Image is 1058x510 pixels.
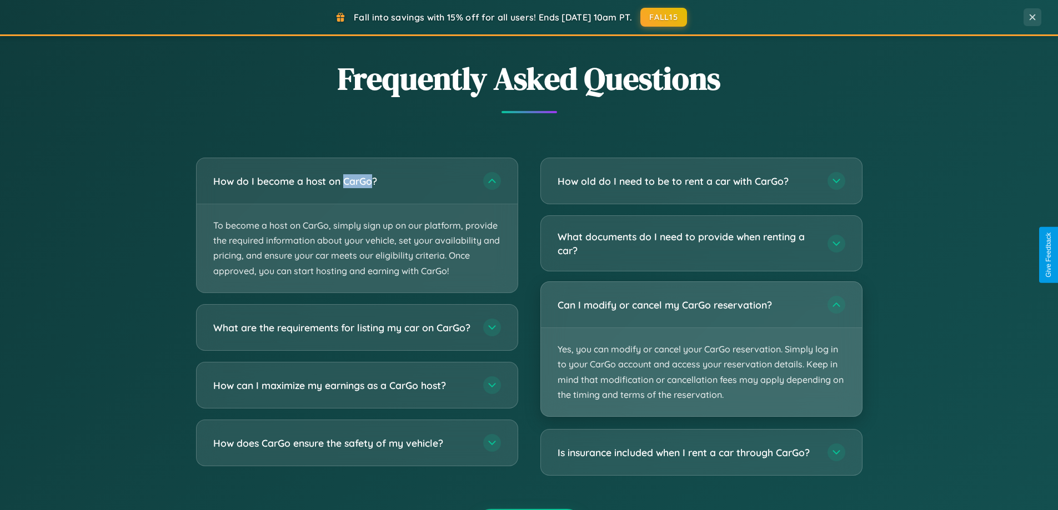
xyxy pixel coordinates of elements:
[1045,233,1052,277] div: Give Feedback
[213,320,472,334] h3: What are the requirements for listing my car on CarGo?
[558,174,816,188] h3: How old do I need to be to rent a car with CarGo?
[196,57,863,100] h2: Frequently Asked Questions
[640,8,687,27] button: FALL15
[558,298,816,312] h3: Can I modify or cancel my CarGo reservation?
[558,230,816,257] h3: What documents do I need to provide when renting a car?
[213,174,472,188] h3: How do I become a host on CarGo?
[541,328,862,416] p: Yes, you can modify or cancel your CarGo reservation. Simply log in to your CarGo account and acc...
[213,378,472,392] h3: How can I maximize my earnings as a CarGo host?
[558,446,816,459] h3: Is insurance included when I rent a car through CarGo?
[354,12,632,23] span: Fall into savings with 15% off for all users! Ends [DATE] 10am PT.
[213,436,472,450] h3: How does CarGo ensure the safety of my vehicle?
[197,204,518,292] p: To become a host on CarGo, simply sign up on our platform, provide the required information about...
